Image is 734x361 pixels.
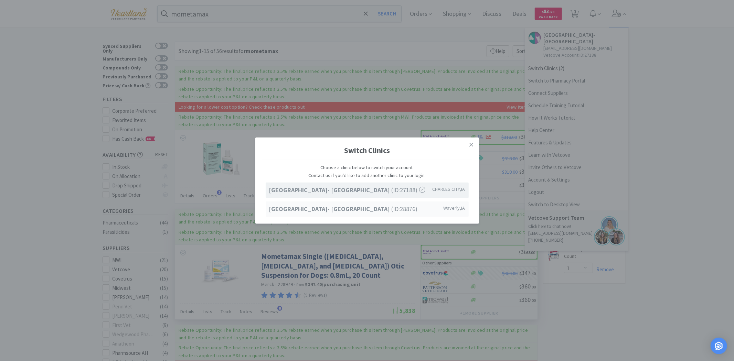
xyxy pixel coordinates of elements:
[269,185,425,195] span: (ID: 27188 )
[711,338,727,354] div: Open Intercom Messenger
[269,204,418,214] span: (ID: 28876 )
[266,164,469,179] p: Choose a clinic below to switch your account. Contact us if you'd like to add another clinic to y...
[269,205,392,212] strong: [GEOGRAPHIC_DATA]- [GEOGRAPHIC_DATA]
[444,204,465,211] span: Waverly , IA
[269,186,392,194] strong: [GEOGRAPHIC_DATA]- [GEOGRAPHIC_DATA]
[433,185,465,193] span: CHARLES CITY , IA
[262,141,472,160] h1: Switch Clinics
